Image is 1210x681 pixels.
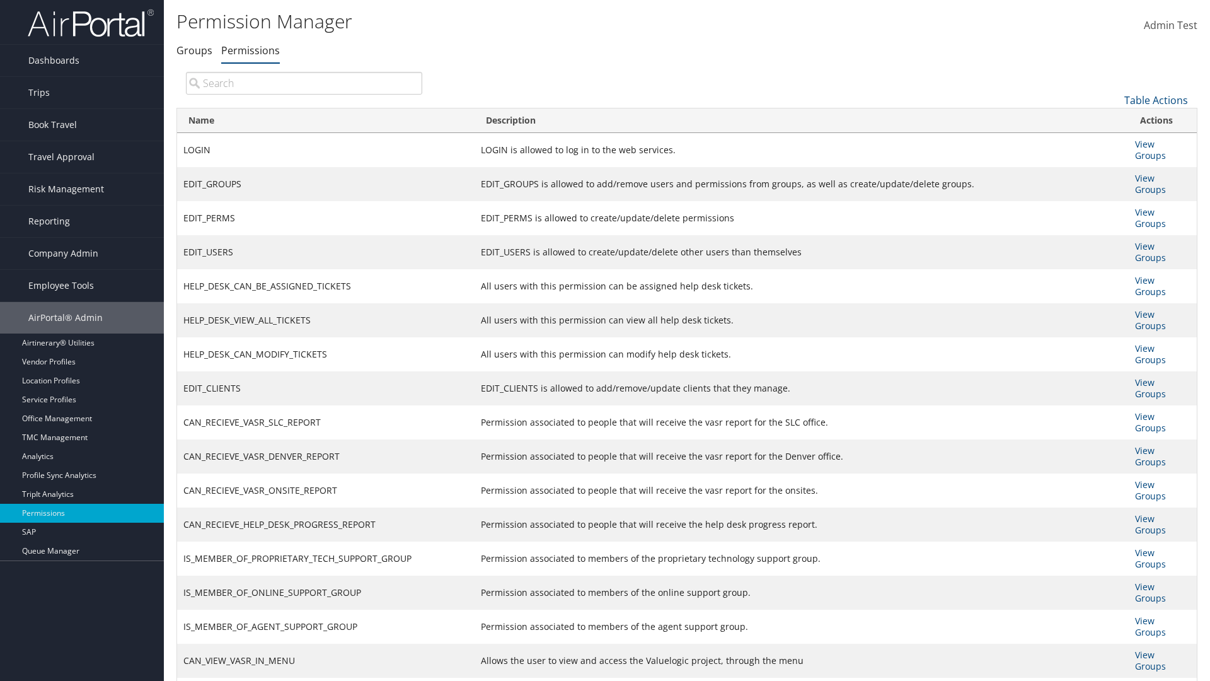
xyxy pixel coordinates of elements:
td: HELP_DESK_CAN_BE_ASSIGNED_TICKETS [177,269,475,303]
a: Permissions [221,44,280,57]
td: IS_MEMBER_OF_ONLINE_SUPPORT_GROUP [177,576,475,610]
span: Travel Approval [28,141,95,173]
input: Search [186,72,422,95]
td: All users with this permission can be assigned help desk tickets. [475,269,1129,303]
a: Table Actions [1124,93,1188,107]
td: IS_MEMBER_OF_PROPRIETARY_TECH_SUPPORT_GROUP [177,542,475,576]
td: Permission associated to people that will receive the vasr report for the onsites. [475,474,1129,508]
td: Permission associated to members of the proprietary technology support group. [475,542,1129,576]
td: EDIT_CLIENTS [177,371,475,405]
a: View Groups [1135,308,1166,332]
td: Allows the user to view and access the Valuelogic project, through the menu [475,644,1129,678]
a: View Groups [1135,410,1166,434]
td: CAN_VIEW_VASR_IN_MENU [177,644,475,678]
th: Actions [1129,108,1197,133]
a: View Groups [1135,240,1166,264]
span: Admin Test [1144,18,1197,32]
span: Company Admin [28,238,98,269]
th: Name: activate to sort column ascending [177,108,475,133]
td: All users with this permission can view all help desk tickets. [475,303,1129,337]
a: View Groups [1135,479,1166,502]
td: EDIT_USERS is allowed to create/update/delete other users than themselves [475,235,1129,269]
td: Permission associated to members of the online support group. [475,576,1129,610]
td: CAN_RECIEVE_VASR_SLC_REPORT [177,405,475,439]
td: Permission associated to people that will receive the help desk progress report. [475,508,1129,542]
a: View Groups [1135,376,1166,400]
td: EDIT_PERMS [177,201,475,235]
span: Dashboards [28,45,79,76]
th: Description: activate to sort column ascending [475,108,1129,133]
td: Permission associated to members of the agent support group. [475,610,1129,644]
img: airportal-logo.png [28,8,154,38]
span: Risk Management [28,173,104,205]
a: View Groups [1135,445,1166,468]
a: View Groups [1135,547,1166,570]
td: HELP_DESK_VIEW_ALL_TICKETS [177,303,475,337]
a: Groups [176,44,212,57]
td: All users with this permission can modify help desk tickets. [475,337,1129,371]
a: View Groups [1135,649,1166,672]
span: Reporting [28,206,70,237]
td: EDIT_USERS [177,235,475,269]
td: IS_MEMBER_OF_AGENT_SUPPORT_GROUP [177,610,475,644]
td: EDIT_PERMS is allowed to create/update/delete permissions [475,201,1129,235]
a: View Groups [1135,206,1166,230]
td: CAN_RECIEVE_HELP_DESK_PROGRESS_REPORT [177,508,475,542]
td: EDIT_GROUPS [177,167,475,201]
a: View Groups [1135,172,1166,195]
span: Trips [28,77,50,108]
td: Permission associated to people that will receive the vasr report for the Denver office. [475,439,1129,474]
td: HELP_DESK_CAN_MODIFY_TICKETS [177,337,475,371]
a: View Groups [1135,138,1166,161]
td: LOGIN [177,133,475,167]
a: View Groups [1135,615,1166,638]
a: Admin Test [1144,6,1197,45]
a: View Groups [1135,342,1166,366]
span: AirPortal® Admin [28,302,103,334]
td: Permission associated to people that will receive the vasr report for the SLC office. [475,405,1129,439]
td: EDIT_CLIENTS is allowed to add/remove/update clients that they manage. [475,371,1129,405]
h1: Permission Manager [176,8,857,35]
a: View Groups [1135,274,1166,298]
td: CAN_RECIEVE_VASR_ONSITE_REPORT [177,474,475,508]
td: CAN_RECIEVE_VASR_DENVER_REPORT [177,439,475,474]
td: EDIT_GROUPS is allowed to add/remove users and permissions from groups, as well as create/update/... [475,167,1129,201]
span: Employee Tools [28,270,94,301]
span: Book Travel [28,109,77,141]
a: View Groups [1135,513,1166,536]
td: LOGIN is allowed to log in to the web services. [475,133,1129,167]
a: View Groups [1135,581,1166,604]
